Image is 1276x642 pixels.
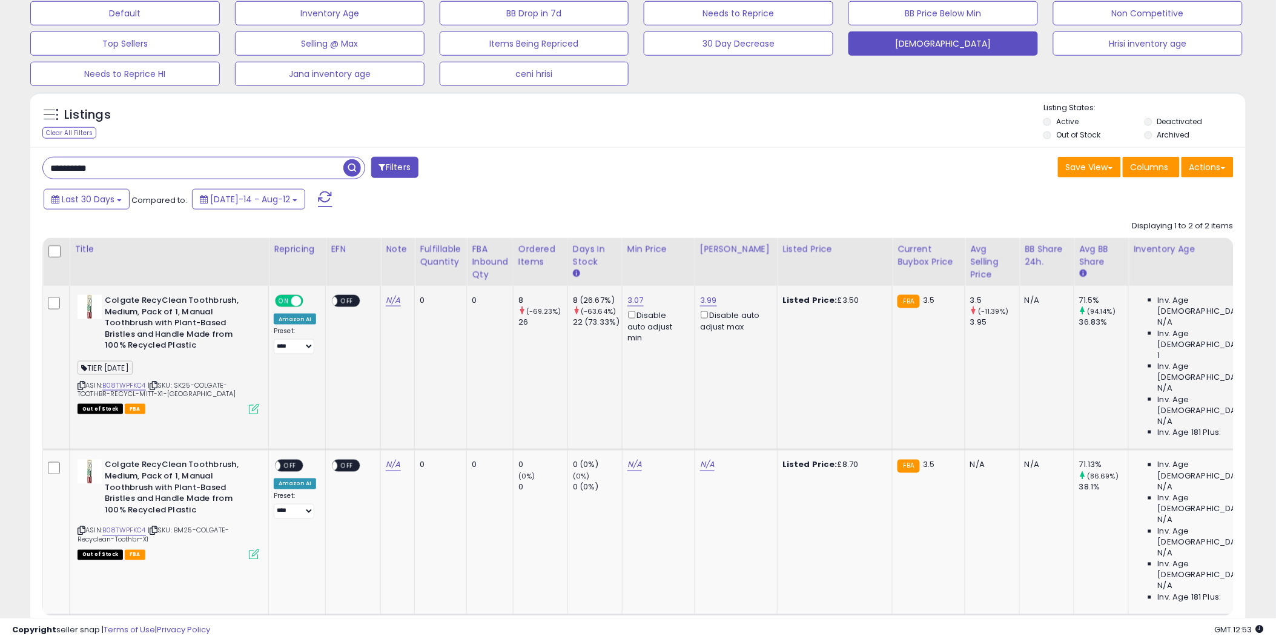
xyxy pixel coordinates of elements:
div: Note [386,243,409,256]
small: (-69.23%) [526,306,561,316]
span: OFF [338,296,357,306]
b: Listed Price: [782,459,838,471]
div: Disable auto adjust max [700,309,768,333]
span: Compared to: [131,194,187,206]
span: FBA [125,550,145,560]
p: Listing States: [1043,102,1246,114]
small: (-63.64%) [581,306,616,316]
span: N/A [1158,548,1172,559]
label: Out of Stock [1056,130,1100,140]
div: Amazon AI [274,478,316,489]
span: | SKU: SK25-COLGATE-TOOTHBR-RECYCL-MITT-X1-[GEOGRAPHIC_DATA] [78,380,236,399]
span: Inv. Age [DEMOGRAPHIC_DATA]-180: [1158,559,1269,581]
b: Colgate RecyClean Toothbrush, Medium, Pack of 1, Manual Toothbrush with Plant-Based Bristles and ... [105,460,252,519]
div: 0 [518,460,567,471]
span: Last 30 Days [62,193,114,205]
button: Non Competitive [1053,1,1243,25]
button: [DATE]-14 - Aug-12 [192,189,305,210]
div: seller snap | | [12,624,210,636]
small: FBA [897,295,920,308]
a: N/A [386,294,400,306]
span: N/A [1158,383,1172,394]
span: Inv. Age [DEMOGRAPHIC_DATA]: [1158,328,1269,350]
div: Preset: [274,492,316,520]
button: Actions [1182,157,1234,177]
button: Hrisi inventory age [1053,31,1243,56]
a: B08TWPFKC4 [102,526,146,536]
div: Min Price [627,243,690,256]
span: OFF [338,461,357,471]
div: 26 [518,317,567,328]
span: N/A [1158,317,1172,328]
button: Save View [1058,157,1121,177]
div: 8 [518,295,567,306]
span: Inv. Age [DEMOGRAPHIC_DATA]: [1158,295,1269,317]
span: FBA [125,404,145,414]
span: N/A [1158,482,1172,493]
div: Amazon AI [274,314,316,325]
small: FBA [897,460,920,473]
button: BB Drop in 7d [440,1,629,25]
small: (94.14%) [1087,306,1116,316]
small: (86.69%) [1087,472,1119,481]
button: Filters [371,157,418,178]
span: N/A [1158,581,1172,592]
div: 71.5% [1079,295,1128,306]
span: N/A [1158,515,1172,526]
div: ASIN: [78,460,259,558]
label: Deactivated [1157,116,1203,127]
div: 8 (26.67%) [573,295,622,306]
button: Columns [1123,157,1180,177]
label: Active [1056,116,1079,127]
div: 71.13% [1079,460,1128,471]
button: Needs to Reprice HI [30,62,220,86]
a: N/A [700,459,715,471]
button: Items Being Repriced [440,31,629,56]
span: 3.5 [923,459,934,471]
div: Repricing [274,243,320,256]
div: BB Share 24h. [1025,243,1069,268]
div: 38.1% [1079,482,1128,493]
button: 30 Day Decrease [644,31,833,56]
div: 36.83% [1079,317,1128,328]
span: Inv. Age [DEMOGRAPHIC_DATA]: [1158,460,1269,481]
div: Displaying 1 to 2 of 2 items [1132,220,1234,232]
div: N/A [1025,295,1065,306]
small: (0%) [518,472,535,481]
span: All listings that are currently out of stock and unavailable for purchase on Amazon [78,404,123,414]
a: N/A [627,459,642,471]
span: Inv. Age [DEMOGRAPHIC_DATA]-180: [1158,394,1269,416]
span: TIER [DATE] [78,361,133,375]
div: 3.95 [970,317,1019,328]
div: 3.5 [970,295,1019,306]
button: Selling @ Max [235,31,425,56]
button: Default [30,1,220,25]
a: 3.07 [627,294,644,306]
a: N/A [386,459,400,471]
span: Inv. Age [DEMOGRAPHIC_DATA]: [1158,493,1269,515]
span: All listings that are currently out of stock and unavailable for purchase on Amazon [78,550,123,560]
strong: Copyright [12,624,56,635]
small: (-11.39%) [978,306,1008,316]
div: Fulfillable Quantity [420,243,461,268]
small: Days In Stock. [573,268,580,279]
div: 0 [420,460,457,471]
div: Avg BB Share [1079,243,1123,268]
button: ceni hrisi [440,62,629,86]
div: Days In Stock [573,243,617,268]
div: £3.50 [782,295,883,306]
div: Clear All Filters [42,127,96,139]
a: B08TWPFKC4 [102,380,146,391]
button: [DEMOGRAPHIC_DATA] [848,31,1038,56]
span: 2025-09-12 12:53 GMT [1215,624,1264,635]
span: OFF [280,461,300,471]
div: 0 [518,482,567,493]
div: Inventory Age [1134,243,1273,256]
b: Colgate RecyClean Toothbrush, Medium, Pack of 1, Manual Toothbrush with Plant-Based Bristles and ... [105,295,252,354]
div: £8.70 [782,460,883,471]
div: ASIN: [78,295,259,413]
span: 3.5 [923,294,934,306]
a: Terms of Use [104,624,155,635]
button: Jana inventory age [235,62,425,86]
div: 0 [472,295,504,306]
